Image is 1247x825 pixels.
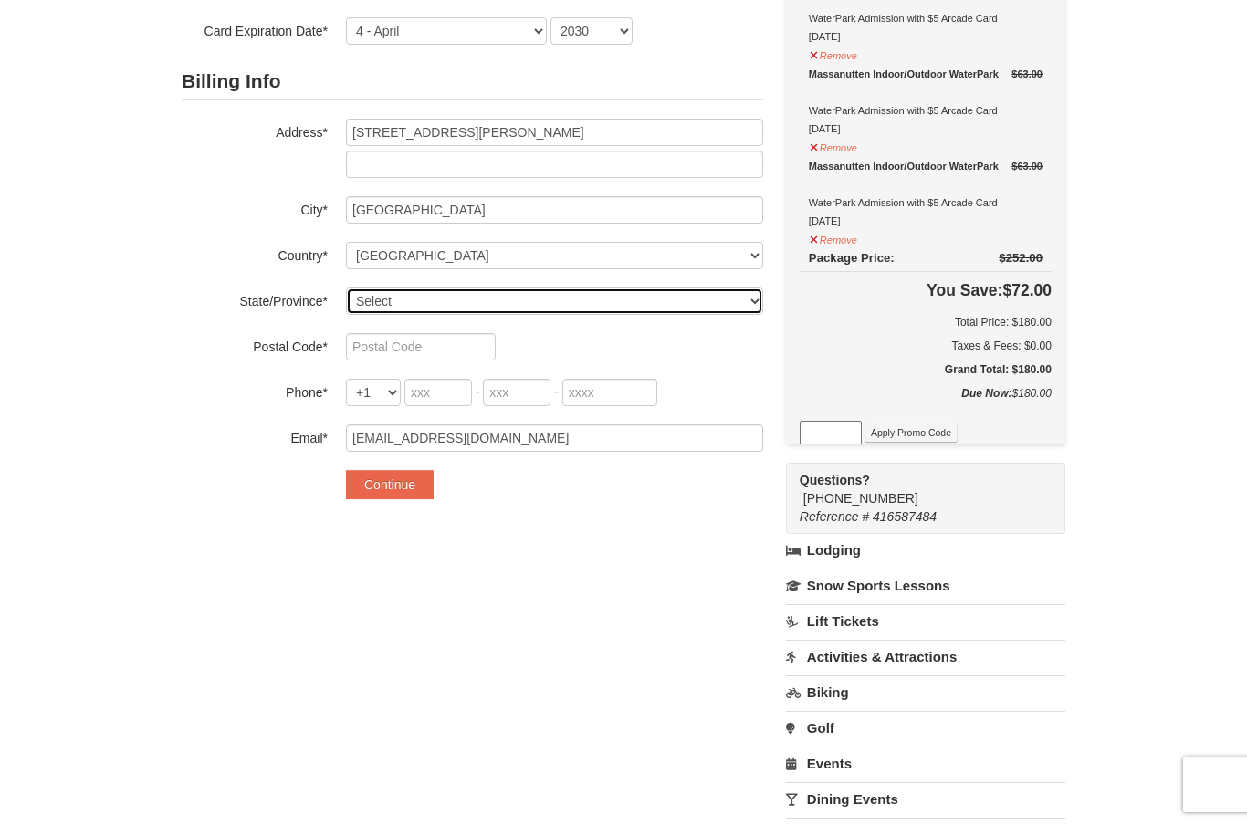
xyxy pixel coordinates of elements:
input: xxx [404,379,472,406]
label: Address* [182,119,328,141]
div: Massanutten Indoor/Outdoor WaterPark [809,157,1043,175]
a: Lodging [786,534,1065,567]
div: Massanutten Indoor/Outdoor WaterPark [809,65,1043,83]
strong: Questions? [800,473,870,487]
h6: Total Price: $180.00 [800,313,1052,331]
input: xxxx [562,379,657,406]
input: Email [346,424,763,452]
h5: Grand Total: $180.00 [800,360,1052,379]
strong: Due Now: [961,387,1011,400]
input: Billing Info [346,119,763,146]
span: Reference # [800,509,869,524]
button: Remove [809,226,858,249]
h2: Billing Info [182,63,763,100]
del: $63.00 [1011,161,1043,172]
a: Snow Sports Lessons [786,569,1065,602]
a: Activities & Attractions [786,640,1065,674]
input: Postal Code [346,333,496,360]
label: Postal Code* [182,333,328,356]
button: Continue [346,470,434,499]
label: Country* [182,242,328,265]
a: Lift Tickets [786,604,1065,638]
span: You Save: [927,281,1002,299]
div: WaterPark Admission with $5 Arcade Card [DATE] [809,157,1043,230]
a: Biking [786,675,1065,709]
div: $180.00 [800,384,1052,421]
del: $252.00 [999,251,1043,265]
span: 416587484 [873,509,937,524]
a: Golf [786,711,1065,745]
h4: $72.00 [800,281,1052,299]
input: City [346,196,763,224]
button: Remove [809,134,858,157]
span: - [476,384,480,399]
a: Events [786,747,1065,780]
del: $63.00 [1011,68,1043,79]
label: State/Province* [182,287,328,310]
label: Phone* [182,379,328,402]
label: Card Expiration Date* [182,17,328,40]
button: Remove [809,42,858,65]
div: WaterPark Admission with $5 Arcade Card [DATE] [809,65,1043,138]
a: Dining Events [786,782,1065,816]
span: Package Price: [809,251,895,265]
label: City* [182,196,328,219]
label: Email* [182,424,328,447]
input: xxx [483,379,550,406]
div: Taxes & Fees: $0.00 [800,337,1052,355]
button: Apply Promo Code [865,423,958,443]
span: - [554,384,559,399]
